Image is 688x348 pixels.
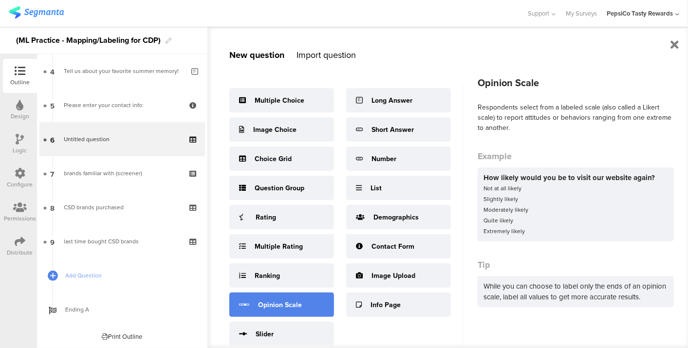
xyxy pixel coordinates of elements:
[253,125,297,135] div: Image Choice
[64,237,180,246] div: last time bought CSD brands
[50,236,55,247] span: 9
[255,271,280,281] div: Ranking
[51,168,55,179] span: 7
[256,212,276,222] div: Rating
[371,183,382,193] div: List
[478,258,674,271] div: Tip
[478,75,674,90] div: Opinion Scale
[39,122,205,156] a: 6 Untitled question
[7,180,33,189] div: Configure
[50,134,55,145] span: 6
[7,248,33,257] div: Distribute
[372,241,414,252] div: Contact Form
[102,332,143,341] div: Print Outline
[478,102,674,133] div: Respondents select from a labeled scale (also called a Likert scale) to report attitudes or behav...
[373,212,419,222] div: Demographics
[64,100,180,110] div: Please enter your contact info:
[478,150,674,163] div: Example
[39,293,205,327] a: Ending A
[297,49,356,61] div: Import question
[11,112,29,121] div: Design
[10,78,30,87] div: Outline
[39,190,205,224] a: 8 CSD brands purchased
[229,49,284,61] div: New question
[50,66,55,76] span: 4
[372,271,415,281] div: Image Upload
[50,100,55,110] span: 5
[64,168,180,178] div: brands familiar with (screener)
[64,66,184,76] div: Tell us about your favorite summer memory!
[39,224,205,258] a: 9 last time bought CSD brands
[528,9,550,18] span: Support
[372,95,412,106] div: Long Answer
[258,300,302,310] div: Opinion Scale
[256,329,274,339] div: Slider
[372,154,396,164] div: Number
[255,154,292,164] div: Choice Grid
[9,6,64,18] img: segmanta logo
[255,183,304,193] div: Question Group
[64,202,180,212] div: CSD brands purchased
[483,183,668,237] div: Not at all likely Slightly likely Moderately likely Quite likely Extremely likely
[65,271,190,280] span: Add Question
[372,125,414,135] div: Short Answer
[607,9,673,18] div: PepsiCo Tasty Rewards
[478,276,674,307] div: While you can choose to label only the ends of an opinion scale, label all values to get more acc...
[50,202,55,213] span: 8
[4,214,36,223] div: Permissions
[64,135,110,144] span: Untitled question
[483,172,668,183] div: How likely would you be to visit our website again?
[39,156,205,190] a: 7 brands familiar with (screener)
[255,95,304,106] div: Multiple Choice
[371,300,401,310] div: Info Page
[65,305,190,314] span: Ending A
[16,33,161,48] div: (ML Practice - Mapping/Labeling for CDP)
[39,88,205,122] a: 5 Please enter your contact info:
[39,54,205,88] a: 4 Tell us about your favorite summer memory!
[13,146,27,155] div: Logic
[255,241,303,252] div: Multiple Rating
